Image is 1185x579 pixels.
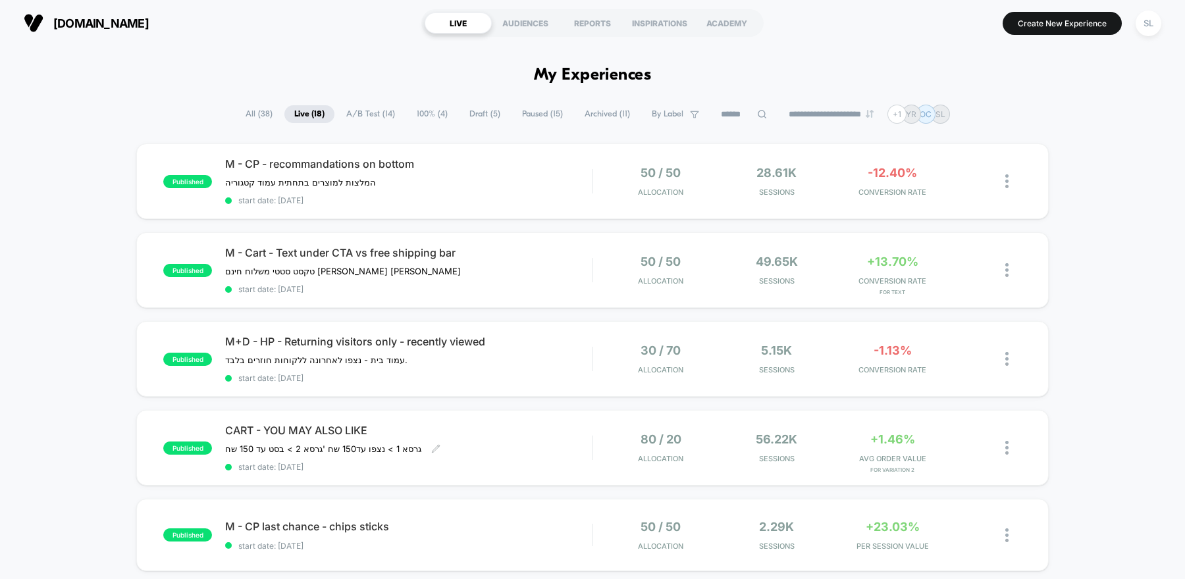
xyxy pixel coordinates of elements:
[874,343,912,357] span: -1.13%
[722,454,831,463] span: Sessions
[225,443,421,454] span: גרסא 1 > נצפו עד150 שח 'גרסא 2 > בסט עד 150 שח
[906,109,916,119] p: YR
[756,432,797,446] span: 56.22k
[1005,441,1009,455] img: close
[638,188,683,197] span: Allocation
[24,13,43,33] img: Visually logo
[838,188,947,197] span: CONVERSION RATE
[163,353,212,366] span: published
[693,13,760,34] div: ACADEMY
[163,441,212,455] span: published
[759,520,794,534] span: 2.29k
[225,266,461,276] span: טקסט סטטי משלוח חינם [PERSON_NAME] [PERSON_NAME]
[1003,12,1122,35] button: Create New Experience
[225,335,592,348] span: M+D - HP - Returning visitors only - recently viewed
[641,343,681,357] span: 30 / 70
[575,105,640,123] span: Archived ( 11 )
[641,255,681,268] span: 50 / 50
[838,289,947,295] span: for text
[225,284,592,294] span: start date: [DATE]
[638,365,683,374] span: Allocation
[1005,263,1009,277] img: close
[492,13,559,34] div: AUDIENCES
[336,105,405,123] span: A/B Test ( 14 )
[722,365,831,374] span: Sessions
[838,466,947,473] span: for Variation 2
[534,66,652,85] h1: My Experiences
[53,16,149,30] span: [DOMAIN_NAME]
[641,166,681,180] span: 50 / 50
[225,157,592,170] span: M - CP - recommandations on bottom
[641,432,681,446] span: 80 / 20
[866,520,920,534] span: +23.03%
[1132,10,1165,37] button: SL
[756,255,798,268] span: 49.65k
[868,166,917,180] span: -12.40%
[225,462,592,472] span: start date: [DATE]
[838,454,947,463] span: AVG ORDER VALUE
[225,373,592,383] span: start date: [DATE]
[870,432,915,446] span: +1.46%
[225,177,379,188] span: המלצות למוצרים בתחתית עמוד קטגוריה
[460,105,510,123] span: Draft ( 5 )
[236,105,282,123] span: All ( 38 )
[225,355,408,365] span: עמוד בית - נצפו לאחרונה ללקוחות חוזרים בלבד.
[641,520,681,534] span: 50 / 50
[920,109,932,119] p: OC
[722,188,831,197] span: Sessions
[761,343,792,357] span: 5.15k
[652,109,683,119] span: By Label
[638,541,683,551] span: Allocation
[866,110,874,118] img: end
[163,528,212,541] span: published
[425,13,492,34] div: LIVE
[935,109,945,119] p: SL
[407,105,458,123] span: 100% ( 4 )
[512,105,573,123] span: Paused ( 15 )
[887,105,907,124] div: + 1
[163,264,212,277] span: published
[1005,352,1009,366] img: close
[722,541,831,551] span: Sessions
[225,424,592,437] span: CART - YOU MAY ALSO LIKE
[626,13,693,34] div: INSPIRATIONS
[838,541,947,551] span: PER SESSION VALUE
[638,276,683,286] span: Allocation
[638,454,683,463] span: Allocation
[1005,174,1009,188] img: close
[756,166,797,180] span: 28.61k
[838,365,947,374] span: CONVERSION RATE
[225,195,592,205] span: start date: [DATE]
[225,246,592,259] span: M - Cart - Text under CTA vs free shipping bar
[838,276,947,286] span: CONVERSION RATE
[1136,11,1161,36] div: SL
[1005,528,1009,542] img: close
[722,276,831,286] span: Sessions
[284,105,334,123] span: Live ( 18 )
[20,13,153,34] button: [DOMAIN_NAME]
[225,541,592,551] span: start date: [DATE]
[163,175,212,188] span: published
[559,13,626,34] div: REPORTS
[225,520,592,533] span: M - CP last chance - chips sticks
[867,255,918,268] span: +13.70%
